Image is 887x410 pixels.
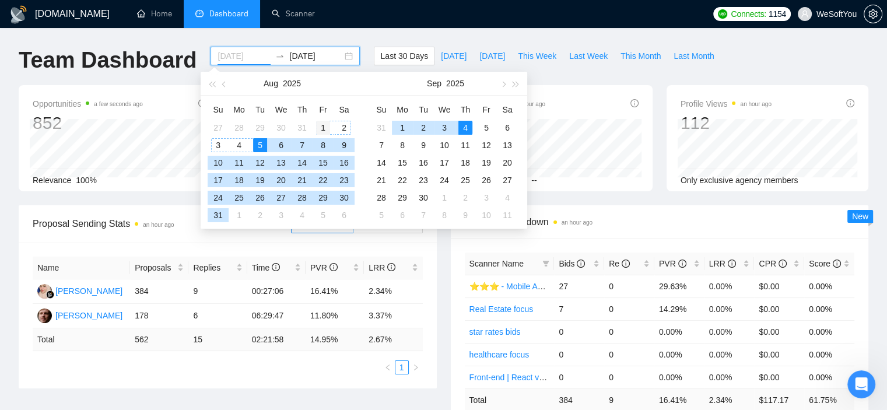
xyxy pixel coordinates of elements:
td: 2025-09-12 [476,136,497,154]
div: 10 [437,138,451,152]
div: 9 [416,138,430,152]
td: 2025-09-02 [250,206,271,224]
span: filter [542,260,549,267]
td: 2025-09-08 [392,136,413,154]
span: Replies [193,261,233,274]
div: 15 [316,156,330,170]
div: 4 [295,208,309,222]
th: Sa [334,100,355,119]
th: Th [292,100,313,119]
span: Re [609,259,630,268]
span: info-circle [329,263,338,271]
div: 12 [253,156,267,170]
th: Name [33,257,130,279]
td: 2025-08-19 [250,171,271,189]
div: 30 [274,121,288,135]
th: Replies [188,257,247,279]
button: Last Week [563,47,614,65]
td: 29.63% [654,275,704,297]
div: 17 [437,156,451,170]
th: Fr [313,100,334,119]
th: Th [455,100,476,119]
div: 8 [316,138,330,152]
iframe: Intercom live chat [847,370,875,398]
td: 2025-08-21 [292,171,313,189]
div: 12 [479,138,493,152]
span: Only exclusive agency members [681,176,798,185]
div: 27 [274,191,288,205]
td: 0.00% [704,297,755,320]
div: 4 [458,121,472,135]
td: 2025-08-08 [313,136,334,154]
td: 2025-10-10 [476,206,497,224]
button: This Week [511,47,563,65]
td: 2025-10-03 [476,189,497,206]
td: 2025-09-09 [413,136,434,154]
td: 2025-09-11 [455,136,476,154]
div: 8 [437,208,451,222]
span: Relevance [33,176,71,185]
td: 2025-08-25 [229,189,250,206]
td: 2025-09-01 [229,206,250,224]
span: info-circle [272,263,280,271]
td: 2025-08-17 [208,171,229,189]
div: 29 [253,121,267,135]
td: 2025-08-04 [229,136,250,154]
th: We [271,100,292,119]
span: info-circle [387,263,395,271]
td: 2025-08-29 [313,189,334,206]
span: Proposal Sending Stats [33,216,291,231]
td: 2025-08-09 [334,136,355,154]
td: 178 [130,304,188,328]
td: 2025-09-22 [392,171,413,189]
div: 3 [479,191,493,205]
td: 2025-08-23 [334,171,355,189]
div: 3 [211,138,225,152]
td: 2025-10-11 [497,206,518,224]
div: 11 [232,156,246,170]
span: Connects: [731,8,766,20]
div: [PERSON_NAME] [55,285,122,297]
td: 2025-09-06 [497,119,518,136]
td: 2025-10-01 [434,189,455,206]
div: 16 [337,156,351,170]
div: 6 [337,208,351,222]
img: AJ [37,284,52,299]
td: 2025-08-27 [271,189,292,206]
span: New [852,212,868,221]
td: 2025-08-24 [208,189,229,206]
div: 6 [274,138,288,152]
a: setting [864,9,882,19]
td: 2025-08-13 [271,154,292,171]
th: Tu [413,100,434,119]
a: homeHome [137,9,172,19]
div: 1 [232,208,246,222]
td: 2025-08-06 [271,136,292,154]
td: 0.00% [804,275,854,297]
td: 2025-08-05 [250,136,271,154]
div: 28 [232,121,246,135]
span: filter [540,255,552,272]
div: 6 [500,121,514,135]
span: Last 30 Days [380,50,428,62]
div: 11 [458,138,472,152]
div: 17 [211,173,225,187]
button: [DATE] [434,47,473,65]
td: 2025-08-26 [250,189,271,206]
td: 2025-09-21 [371,171,392,189]
td: 2025-10-09 [455,206,476,224]
a: healthcare focus [469,350,530,359]
a: Front-end | React v2.0 [469,373,551,382]
td: 2025-09-10 [434,136,455,154]
td: 2.34% [364,279,422,304]
td: 2025-09-24 [434,171,455,189]
time: a few seconds ago [94,101,142,107]
h1: Team Dashboard [19,47,197,74]
div: 9 [337,138,351,152]
span: Last Month [674,50,714,62]
div: 22 [395,173,409,187]
div: 27 [500,173,514,187]
td: 2025-09-20 [497,154,518,171]
span: Time [252,263,280,272]
div: 29 [316,191,330,205]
